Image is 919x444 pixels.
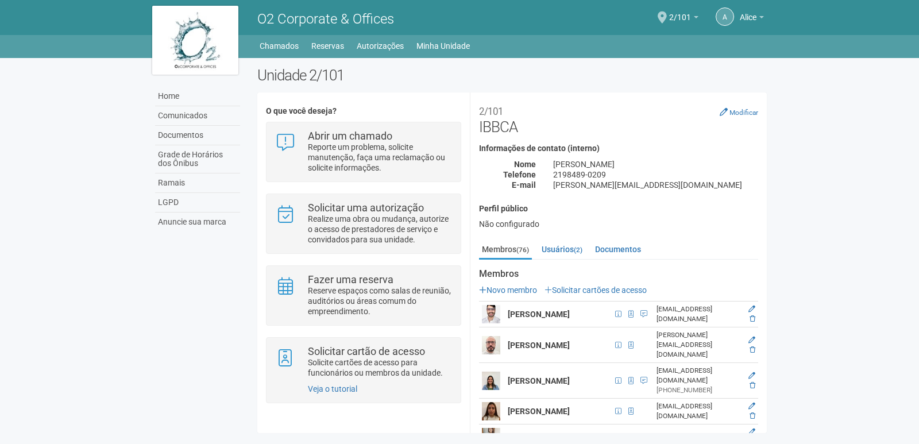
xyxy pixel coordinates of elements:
[750,315,755,323] a: Excluir membro
[740,14,764,24] a: Alice
[275,346,451,378] a: Solicitar cartão de acesso Solicite cartões de acesso para funcionários ou membros da unidade.
[657,401,740,421] div: [EMAIL_ADDRESS][DOMAIN_NAME]
[657,366,740,385] div: [EMAIL_ADDRESS][DOMAIN_NAME]
[152,6,238,75] img: logo.jpg
[508,433,570,442] strong: [PERSON_NAME]
[503,170,536,179] strong: Telefone
[750,346,755,354] a: Excluir membro
[669,14,698,24] a: 2/101
[669,2,691,22] span: 2/101
[657,330,740,360] div: [PERSON_NAME][EMAIL_ADDRESS][DOMAIN_NAME]
[720,107,758,117] a: Modificar
[740,2,756,22] span: Alice
[308,345,425,357] strong: Solicitar cartão de acesso
[657,304,740,324] div: [EMAIL_ADDRESS][DOMAIN_NAME]
[308,273,393,285] strong: Fazer uma reserva
[592,241,644,258] a: Documentos
[539,241,585,258] a: Usuários(2)
[257,11,394,27] span: O2 Corporate & Offices
[479,241,532,260] a: Membros(76)
[308,285,452,316] p: Reserve espaços como salas de reunião, auditórios ou áreas comum do empreendimento.
[508,407,570,416] strong: [PERSON_NAME]
[508,310,570,319] strong: [PERSON_NAME]
[479,269,758,279] strong: Membros
[479,106,503,117] small: 2/101
[308,357,452,378] p: Solicite cartões de acesso para funcionários ou membros da unidade.
[308,384,357,393] a: Veja o tutorial
[155,213,240,231] a: Anuncie sua marca
[308,142,452,173] p: Reporte um problema, solicite manutenção, faça uma reclamação ou solicite informações.
[155,173,240,193] a: Ramais
[311,38,344,54] a: Reservas
[512,180,536,190] strong: E-mail
[545,159,767,169] div: [PERSON_NAME]
[155,87,240,106] a: Home
[748,402,755,410] a: Editar membro
[479,219,758,229] div: Não configurado
[357,38,404,54] a: Autorizações
[260,38,299,54] a: Chamados
[275,203,451,245] a: Solicitar uma autorização Realize uma obra ou mudança, autorize o acesso de prestadores de serviç...
[716,7,734,26] a: A
[266,107,461,115] h4: O que você deseja?
[155,126,240,145] a: Documentos
[155,106,240,126] a: Comunicados
[514,160,536,169] strong: Nome
[750,412,755,420] a: Excluir membro
[482,372,500,390] img: user.png
[479,144,758,153] h4: Informações de contato (interno)
[545,169,767,180] div: 2198489-0209
[275,275,451,316] a: Fazer uma reserva Reserve espaços como salas de reunião, auditórios ou áreas comum do empreendime...
[748,372,755,380] a: Editar membro
[574,246,582,254] small: (2)
[257,67,767,84] h2: Unidade 2/101
[545,285,647,295] a: Solicitar cartões de acesso
[482,402,500,420] img: user.png
[748,305,755,313] a: Editar membro
[275,131,451,173] a: Abrir um chamado Reporte um problema, solicite manutenção, faça uma reclamação ou solicite inform...
[516,246,529,254] small: (76)
[508,376,570,385] strong: [PERSON_NAME]
[748,428,755,436] a: Editar membro
[748,336,755,344] a: Editar membro
[416,38,470,54] a: Minha Unidade
[545,180,767,190] div: [PERSON_NAME][EMAIL_ADDRESS][DOMAIN_NAME]
[155,145,240,173] a: Grade de Horários dos Ônibus
[508,341,570,350] strong: [PERSON_NAME]
[482,305,500,323] img: user.png
[482,336,500,354] img: user.png
[479,285,537,295] a: Novo membro
[479,204,758,213] h4: Perfil público
[308,214,452,245] p: Realize uma obra ou mudança, autorize o acesso de prestadores de serviço e convidados para sua un...
[729,109,758,117] small: Modificar
[750,381,755,389] a: Excluir membro
[155,193,240,213] a: LGPD
[308,202,424,214] strong: Solicitar uma autorização
[479,101,758,136] h2: IBBCA
[657,385,740,395] div: [PHONE_NUMBER]
[308,130,392,142] strong: Abrir um chamado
